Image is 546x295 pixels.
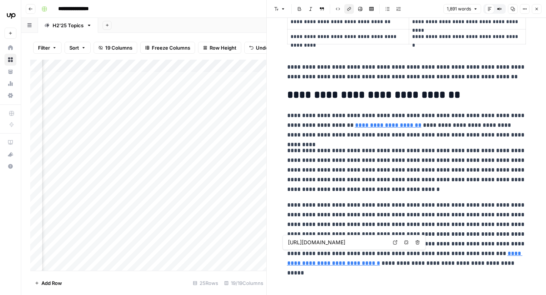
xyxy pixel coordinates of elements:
span: Row Height [210,44,236,51]
button: Workspace: Upwork [4,6,16,25]
button: 19 Columns [94,42,137,54]
div: 19/19 Columns [221,277,266,289]
button: Row Height [198,42,241,54]
span: Add Row [41,279,62,287]
a: Settings [4,90,16,101]
button: 1,891 words [443,4,481,14]
span: Sort [69,44,79,51]
a: H2'25 Topics [38,18,98,33]
button: Help + Support [4,160,16,172]
a: Usage [4,78,16,90]
div: H2'25 Topics [53,22,84,29]
a: Home [4,42,16,54]
span: Freeze Columns [152,44,190,51]
div: What's new? [5,149,16,160]
a: Your Data [4,66,16,78]
button: Filter [33,42,62,54]
div: 25 Rows [190,277,221,289]
button: Undo [244,42,273,54]
a: Browse [4,54,16,66]
span: Undo [256,44,269,51]
span: 1,891 words [447,6,471,12]
button: Sort [65,42,91,54]
button: Freeze Columns [140,42,195,54]
img: Upwork Logo [4,9,18,22]
button: Add Row [30,277,66,289]
button: What's new? [4,148,16,160]
span: 19 Columns [105,44,132,51]
a: AirOps Academy [4,136,16,148]
span: Filter [38,44,50,51]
